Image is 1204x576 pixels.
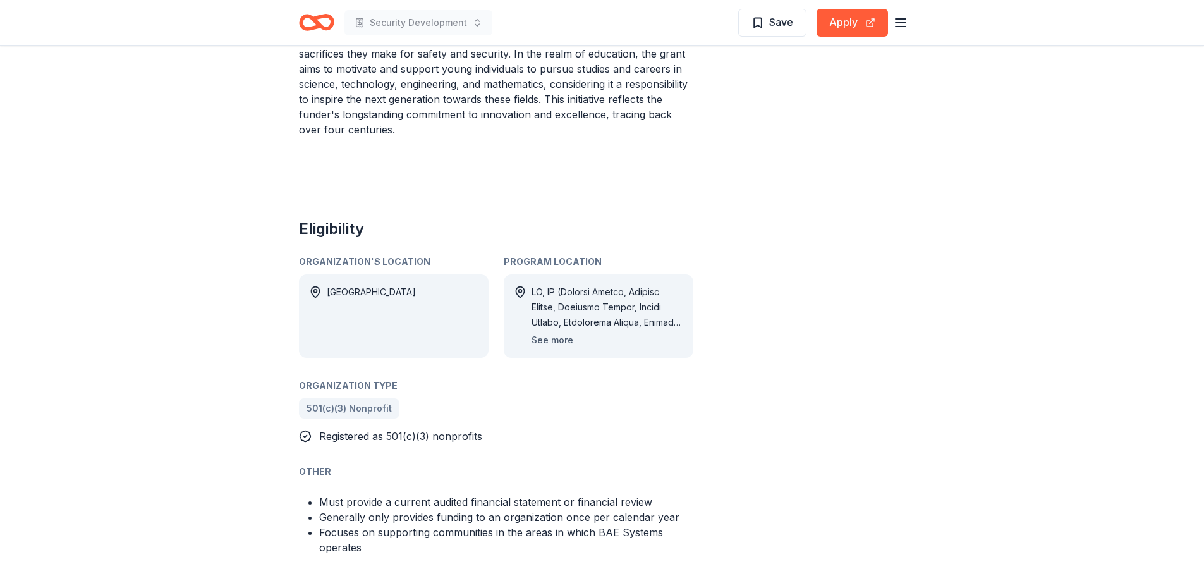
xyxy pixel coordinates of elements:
[319,525,693,555] li: Focuses on supporting communities in the areas in which BAE Systems operates
[370,15,467,30] span: Security Development
[299,8,334,37] a: Home
[319,510,693,525] li: Generally only provides funding to an organization once per calendar year
[319,430,482,443] span: Registered as 501(c)(3) nonprofits
[327,285,416,348] div: [GEOGRAPHIC_DATA]
[738,9,806,37] button: Save
[299,254,489,269] div: Organization's Location
[299,398,399,419] a: 501(c)(3) Nonprofit
[817,9,888,37] button: Apply
[532,333,573,348] button: See more
[299,378,693,393] div: Organization Type
[299,1,693,137] p: The grant focusses on two primary areas: support for armed forces and education in STEM. For arme...
[299,464,693,479] div: Other
[319,494,693,510] li: Must provide a current audited financial statement or financial review
[769,14,793,30] span: Save
[344,10,492,35] button: Security Development
[504,254,693,269] div: Program Location
[307,401,392,416] span: 501(c)(3) Nonprofit
[299,219,693,239] h2: Eligibility
[532,285,683,330] div: LO, IP (Dolorsi Ametco, Adipisc Elitse, Doeiusmo Tempor, Incidi Utlabo, Etdolorema Aliqua, Enimad...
